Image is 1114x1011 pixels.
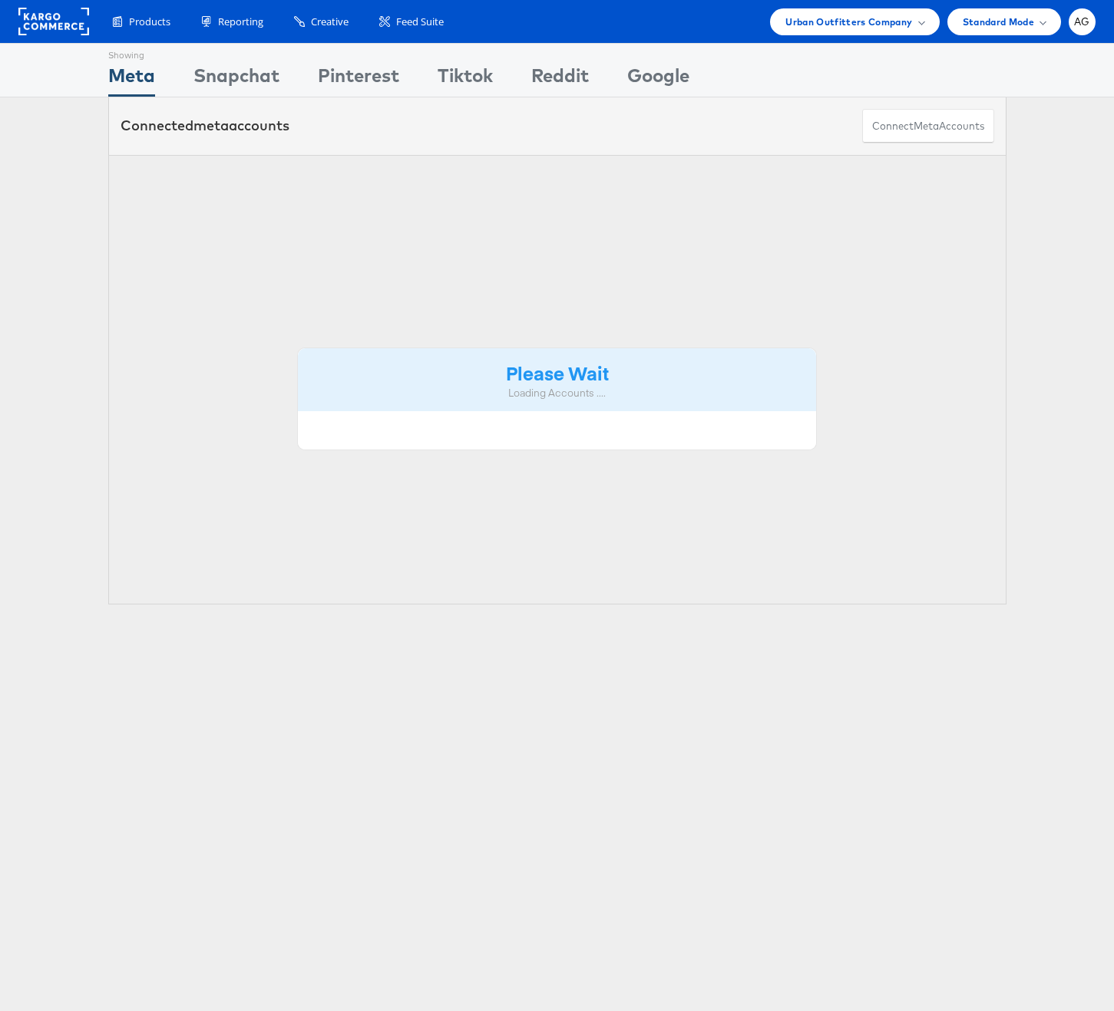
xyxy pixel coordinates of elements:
[963,14,1034,30] span: Standard Mode
[193,117,229,134] span: meta
[309,386,805,400] div: Loading Accounts ....
[121,116,289,136] div: Connected accounts
[1074,17,1090,27] span: AG
[627,62,689,97] div: Google
[311,15,349,29] span: Creative
[862,109,994,143] button: ConnectmetaAccounts
[506,360,609,385] strong: Please Wait
[108,44,155,62] div: Showing
[129,15,170,29] span: Products
[108,62,155,97] div: Meta
[438,62,493,97] div: Tiktok
[318,62,399,97] div: Pinterest
[914,119,939,133] span: meta
[785,14,912,30] span: Urban Outfitters Company
[531,62,589,97] div: Reddit
[193,62,279,97] div: Snapchat
[218,15,263,29] span: Reporting
[396,15,444,29] span: Feed Suite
